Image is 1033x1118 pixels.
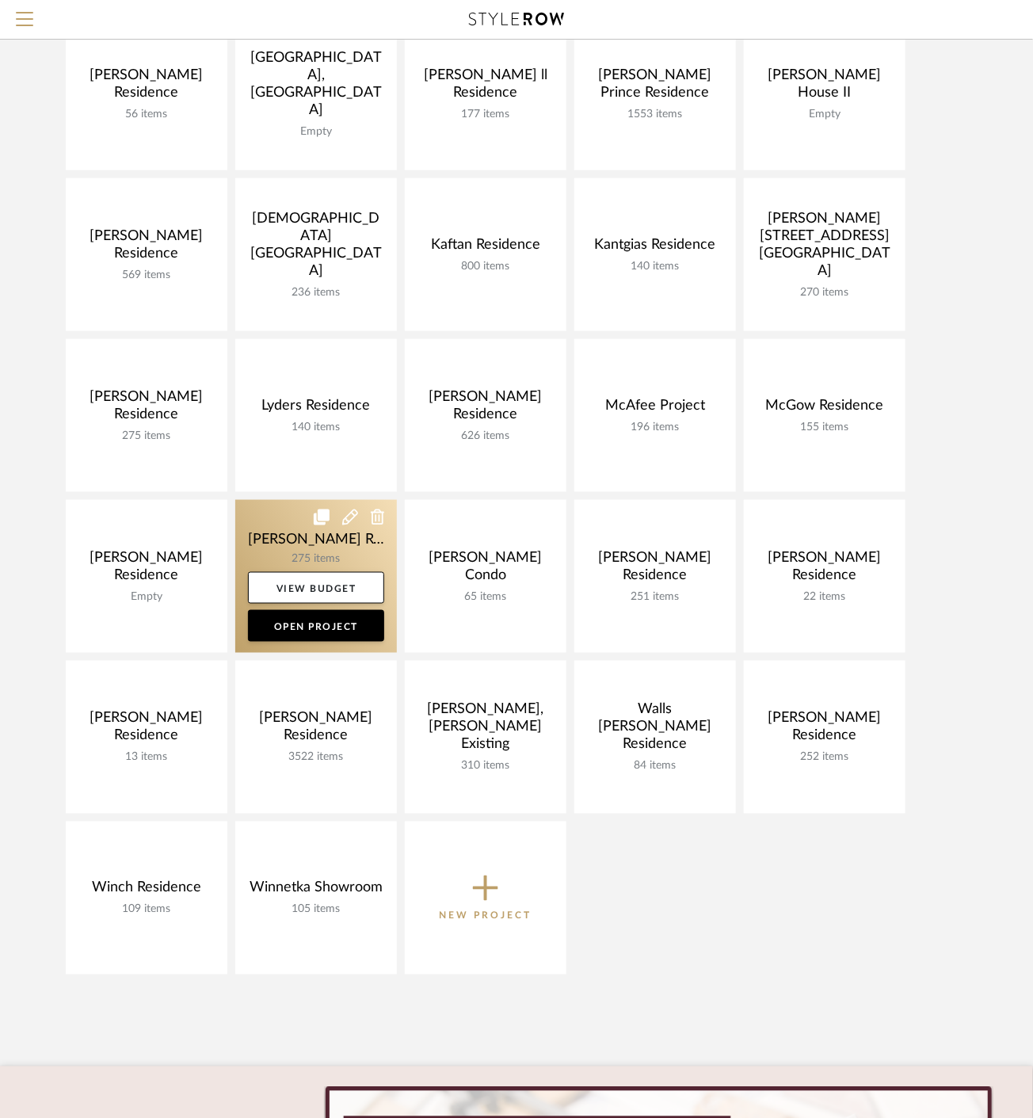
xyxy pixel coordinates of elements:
div: Kaftan Residence [417,236,554,260]
div: 13 items [78,751,215,765]
div: 310 items [417,760,554,773]
div: 800 items [417,260,554,273]
div: 3522 items [248,751,384,765]
div: Empty [757,108,893,121]
div: 22 items [757,590,893,604]
button: New Project [405,822,566,975]
div: 270 items [757,286,893,300]
p: New Project [440,908,532,924]
div: McAfee Project [587,397,723,421]
div: 569 items [78,269,215,282]
div: Kantgias Residence [587,236,723,260]
div: 1553 items [587,108,723,121]
div: McGow Residence [757,397,893,421]
div: 177 items [417,108,554,121]
div: Winch Residence [78,880,215,903]
div: 84 items [587,760,723,773]
div: [PERSON_NAME] Residence [757,710,893,751]
div: 236 items [248,286,384,300]
div: 275 items [78,429,215,443]
div: [PERSON_NAME] Residence [587,549,723,590]
a: View Budget [248,572,384,604]
a: Open Project [248,610,384,642]
div: [PERSON_NAME] House II [757,67,893,108]
div: 252 items [757,751,893,765]
div: [PERSON_NAME] Residence [248,710,384,751]
div: 196 items [587,421,723,434]
div: [PERSON_NAME] Condo [417,549,554,590]
div: [PERSON_NAME] ll Residence [417,67,554,108]
div: [PERSON_NAME] [STREET_ADDRESS][GEOGRAPHIC_DATA] [757,210,893,286]
div: [PERSON_NAME] Residence [78,710,215,751]
div: [PERSON_NAME] Residence [78,227,215,269]
div: [PERSON_NAME] Prince Residence [587,67,723,108]
div: 140 items [248,421,384,434]
div: [GEOGRAPHIC_DATA], [GEOGRAPHIC_DATA] [248,49,384,125]
div: Walls [PERSON_NAME] Residence [587,701,723,760]
div: 105 items [248,903,384,917]
div: Empty [78,590,215,604]
div: Lyders Residence [248,397,384,421]
div: 56 items [78,108,215,121]
div: Empty [248,125,384,139]
div: [PERSON_NAME], [PERSON_NAME] Existing [417,701,554,760]
div: [PERSON_NAME] Residence [78,67,215,108]
div: [PERSON_NAME] Residence [78,549,215,590]
div: 65 items [417,590,554,604]
div: 140 items [587,260,723,273]
div: Winnetka Showroom [248,880,384,903]
div: [DEMOGRAPHIC_DATA] [GEOGRAPHIC_DATA] [248,210,384,286]
div: 109 items [78,903,215,917]
div: 155 items [757,421,893,434]
div: 626 items [417,429,554,443]
div: 251 items [587,590,723,604]
div: [PERSON_NAME] Residence [757,549,893,590]
div: [PERSON_NAME] Residence [417,388,554,429]
div: [PERSON_NAME] Residence [78,388,215,429]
